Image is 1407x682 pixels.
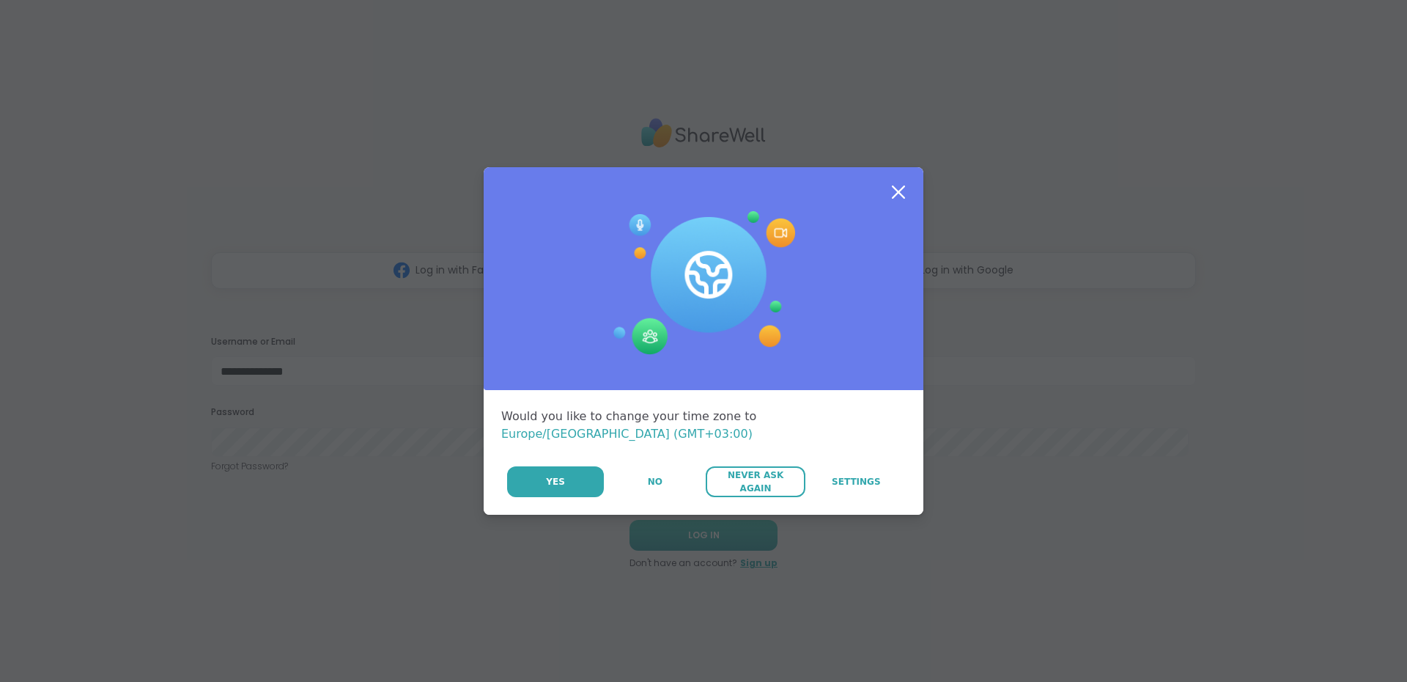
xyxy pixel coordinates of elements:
[612,211,795,355] img: Session Experience
[501,427,753,441] span: Europe/[GEOGRAPHIC_DATA] (GMT+03:00)
[832,475,881,488] span: Settings
[706,466,805,497] button: Never Ask Again
[605,466,704,497] button: No
[507,466,604,497] button: Yes
[713,469,797,495] span: Never Ask Again
[648,475,662,488] span: No
[501,408,906,443] div: Would you like to change your time zone to
[546,475,565,488] span: Yes
[807,466,906,497] a: Settings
